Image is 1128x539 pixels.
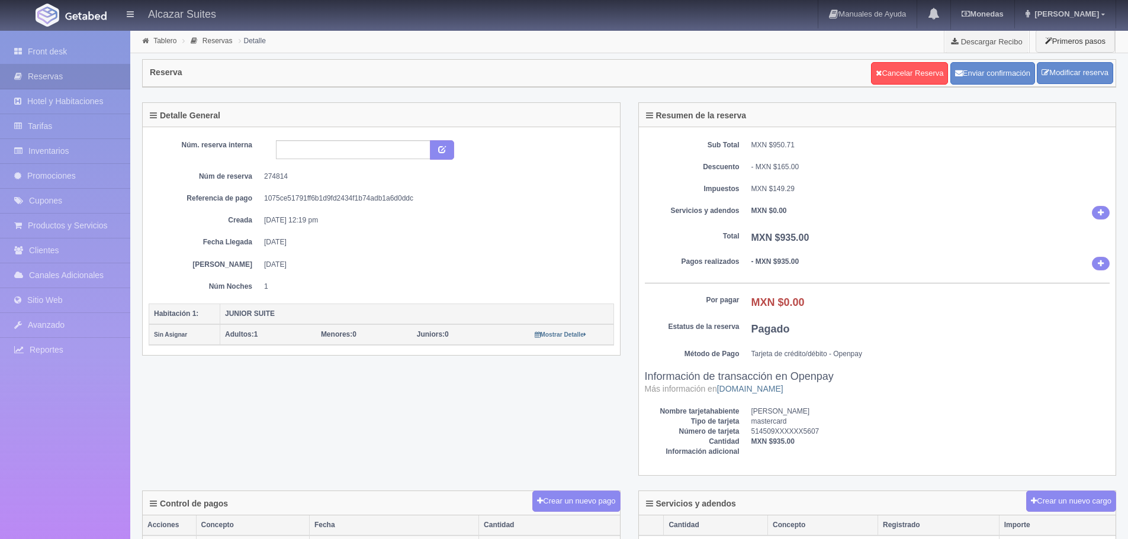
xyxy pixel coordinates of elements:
[878,515,999,535] th: Registrado
[751,233,809,243] b: MXN $935.00
[309,515,478,535] th: Fecha
[158,140,252,150] dt: Núm. reserva interna
[664,515,768,535] th: Cantidad
[645,257,740,267] dt: Pagos realizados
[645,184,740,194] dt: Impuestos
[1031,9,1099,18] span: [PERSON_NAME]
[751,427,1110,437] dd: 514509XXXXXX5607
[417,330,445,338] strong: Juniors:
[751,406,1110,417] dd: [PERSON_NAME]
[264,172,605,182] dd: 274814
[646,111,747,120] h4: Resumen de la reserva
[871,62,948,85] a: Cancelar Reserva
[751,162,1110,172] div: - MXN $165.00
[158,215,252,225] dt: Creada
[532,490,620,512] button: Crear un nuevo pago
[264,237,605,247] dd: [DATE]
[236,35,269,46] li: Detalle
[751,349,1110,359] dd: Tarjeta de crédito/débito - Openpay
[417,330,449,338] span: 0
[158,172,252,182] dt: Núm de reserva
[264,215,605,225] dd: [DATE] 12:19 pm
[158,193,252,204] dt: Referencia de pago
[150,499,228,508] h4: Control de pagos
[645,140,740,150] dt: Sub Total
[751,296,805,308] b: MXN $0.00
[645,206,740,216] dt: Servicios y adendos
[645,349,740,359] dt: Método de Pago
[751,140,1110,150] dd: MXN $950.71
[1036,30,1115,53] button: Primeros pasos
[645,162,740,172] dt: Descuento
[645,427,740,437] dt: Número de tarjeta
[645,295,740,305] dt: Por pagar
[203,37,233,45] a: Reservas
[158,237,252,247] dt: Fecha Llegada
[225,330,258,338] span: 1
[751,417,1110,427] dd: mastercard
[220,304,614,324] th: JUNIOR SUITE
[751,206,787,215] b: MXN $0.00
[751,257,799,266] b: - MXN $935.00
[154,331,187,338] small: Sin Asignar
[645,406,740,417] dt: Nombre tarjetahabiente
[150,111,220,120] h4: Detalle General
[535,331,586,338] small: Mostrar Detalle
[321,330,356,338] span: 0
[962,9,1003,18] b: Monedas
[196,515,309,535] th: Concepto
[645,437,740,447] dt: Cantidad
[645,417,740,427] dt: Tipo de tarjeta
[321,330,352,338] strong: Menores:
[264,193,605,204] dd: 1075ce51791ff6b1d9fd2434f1b74adb1a6d0ddc
[158,260,252,270] dt: [PERSON_NAME]
[645,447,740,457] dt: Información adicional
[150,68,182,77] h4: Reserva
[751,184,1110,194] dd: MXN $149.29
[645,371,1110,395] h3: Información de transacción en Openpay
[999,515,1116,535] th: Importe
[751,323,790,335] b: Pagado
[479,515,620,535] th: Cantidad
[645,384,783,393] small: Más información en
[768,515,878,535] th: Concepto
[751,437,795,446] b: MXN $935.00
[944,30,1029,53] a: Descargar Recibo
[535,330,586,338] a: Mostrar Detalle
[154,309,198,318] b: Habitación 1:
[225,330,254,338] strong: Adultos:
[36,4,59,27] img: Getabed
[646,499,736,508] h4: Servicios y adendos
[264,282,605,292] dd: 1
[264,260,605,270] dd: [DATE]
[65,11,107,20] img: Getabed
[645,322,740,332] dt: Estatus de la reserva
[645,231,740,241] dt: Total
[950,62,1035,85] button: Enviar confirmación
[717,384,783,393] a: [DOMAIN_NAME]
[153,37,176,45] a: Tablero
[1026,490,1116,512] button: Crear un nuevo cargo
[1037,62,1113,84] a: Modificar reserva
[158,282,252,292] dt: Núm Noches
[148,6,216,21] h4: Alcazar Suites
[143,515,196,535] th: Acciones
